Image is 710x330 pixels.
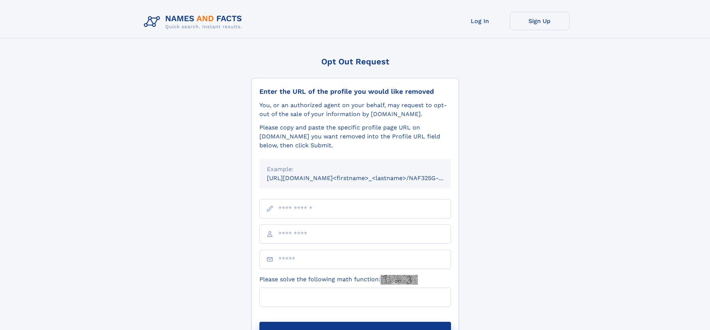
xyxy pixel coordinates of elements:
[450,12,510,30] a: Log In
[259,101,451,119] div: You, or an authorized agent on your behalf, may request to opt-out of the sale of your informatio...
[267,165,444,174] div: Example:
[267,174,465,182] small: [URL][DOMAIN_NAME]<firstname>_<lastname>/NAF325G-xxxxxxxx
[259,123,451,150] div: Please copy and paste the specific profile page URL on [DOMAIN_NAME] you want removed into the Pr...
[259,275,418,285] label: Please solve the following math function:
[252,57,459,66] div: Opt Out Request
[259,87,451,96] div: Enter the URL of the profile you would like removed
[141,12,248,32] img: Logo Names and Facts
[510,12,569,30] a: Sign Up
